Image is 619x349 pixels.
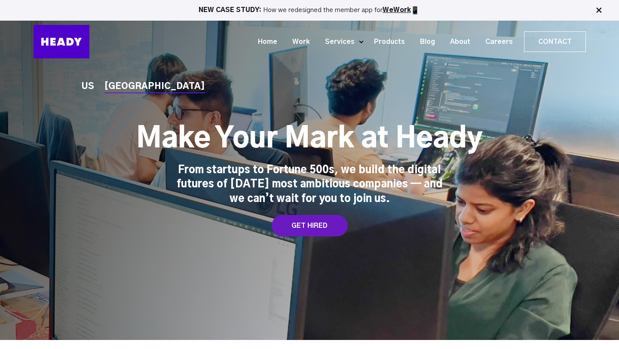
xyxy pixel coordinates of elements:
a: Products [363,34,409,50]
a: Home [247,34,282,50]
div: From startups to Fortune 500s, we build the digital futures of [DATE] most ambitious companies — ... [176,163,443,207]
a: [GEOGRAPHIC_DATA] [104,82,205,91]
a: About [439,34,475,50]
img: app emoji [411,6,420,15]
a: Careers [475,34,517,50]
p: How we redesigned the member app for [4,6,615,15]
a: Blog [409,34,439,50]
div: Navigation Menu [98,31,586,52]
a: Contact [524,32,585,52]
h1: Make Your Mark at Heady [136,122,483,156]
a: Services [314,34,359,50]
strong: NEW CASE STUDY: [199,7,263,13]
a: Work [282,34,314,50]
img: Close Bar [594,6,603,15]
a: GET HIRED [272,215,348,236]
a: US [82,82,94,91]
img: Heady_Logo_Web-01 (1) [34,25,89,58]
a: WeWork [383,7,411,13]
